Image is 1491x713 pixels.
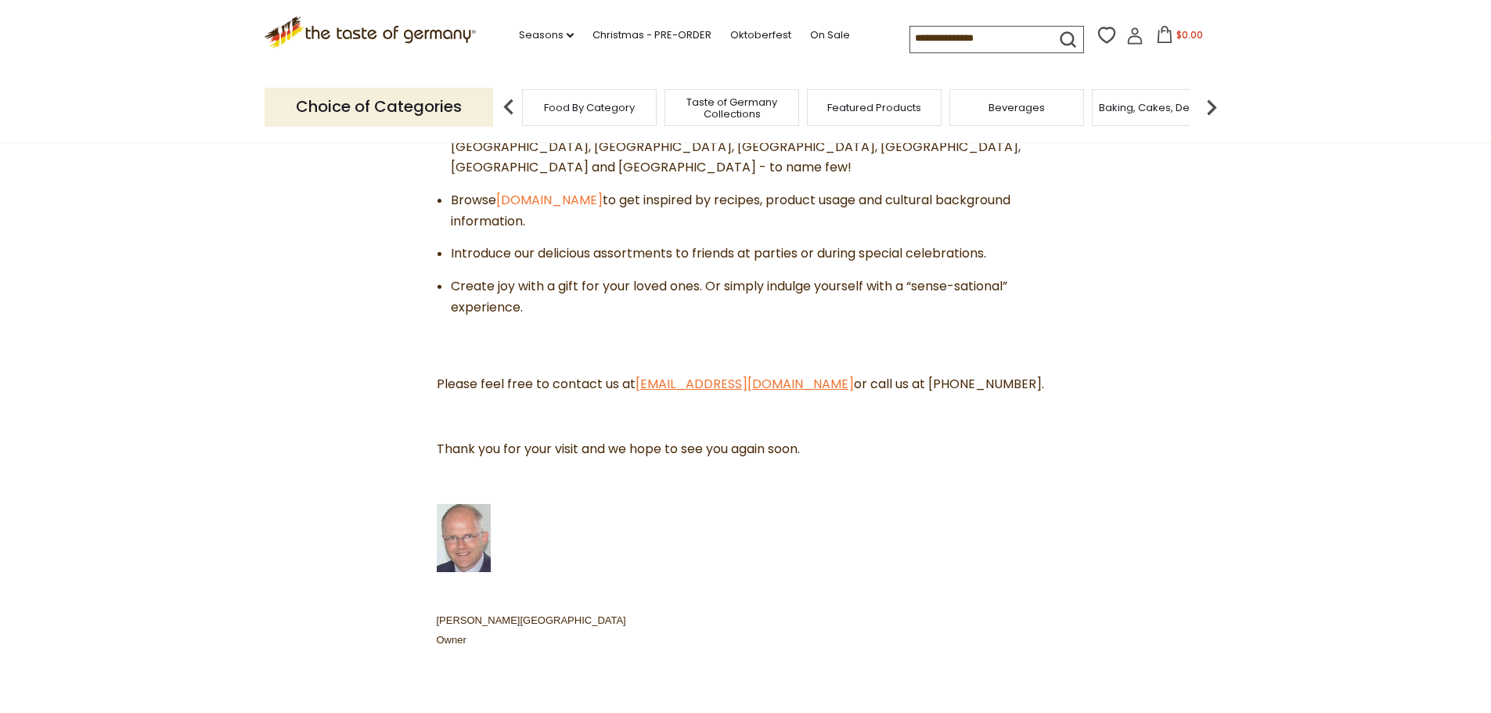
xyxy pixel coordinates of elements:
[1176,28,1203,41] span: $0.00
[1147,26,1213,49] button: $0.00
[1099,102,1220,113] a: Baking, Cakes, Desserts
[544,102,635,113] a: Food By Category
[493,92,524,123] img: previous arrow
[730,27,791,44] a: Oktoberfest
[989,102,1045,113] a: Beverages
[496,191,603,209] a: [DOMAIN_NAME]
[519,27,574,44] a: Seasons
[810,27,850,44] a: On Sale
[592,27,711,44] a: Christmas - PRE-ORDER
[451,191,1010,230] span: Browse to get inspired by recipes, product usage and cultural background information.
[437,440,800,458] span: Thank you for your visit and we hope to see you again soon.
[451,277,1007,316] span: Create joy with a gift for your loved ones. Or simply indulge yourself with a “sense-sational” ex...
[1196,92,1227,123] img: next arrow
[437,614,626,626] span: [PERSON_NAME][GEOGRAPHIC_DATA]
[265,88,493,126] p: Choice of Categories
[669,96,794,120] a: Taste of Germany Collections
[636,375,854,393] a: [EMAIL_ADDRESS][DOMAIN_NAME]
[827,102,921,113] a: Featured Products
[437,375,1044,393] span: Please feel free to contact us at or call us at [PHONE_NUMBER].
[451,244,986,262] span: Introduce our delicious assortments to friends at parties or during special celebrations.
[437,504,491,572] img: arnim-von-friedeburg.jpg
[437,634,466,646] span: Owner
